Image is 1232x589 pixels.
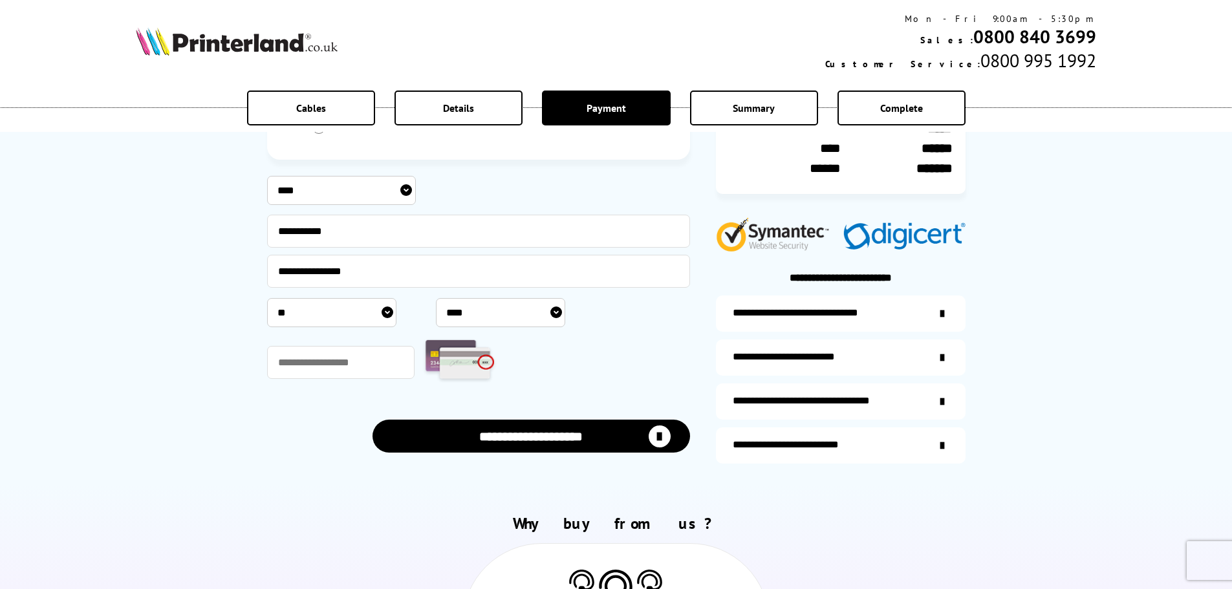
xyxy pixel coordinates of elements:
span: 0800 995 1992 [980,48,1096,72]
a: additional-ink [716,295,966,332]
span: Details [443,102,474,114]
span: Payment [587,102,626,114]
a: 0800 840 3699 [973,25,1096,48]
img: Printerland Logo [136,27,338,56]
div: Mon - Fri 9:00am - 5:30pm [825,13,1096,25]
a: additional-cables [716,383,966,420]
span: Customer Service: [825,58,980,70]
h2: Why buy from us? [136,513,1097,533]
span: Complete [880,102,923,114]
span: Summary [733,102,775,114]
a: secure-website [716,427,966,464]
span: Sales: [920,34,973,46]
a: items-arrive [716,339,966,376]
span: Cables [296,102,326,114]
